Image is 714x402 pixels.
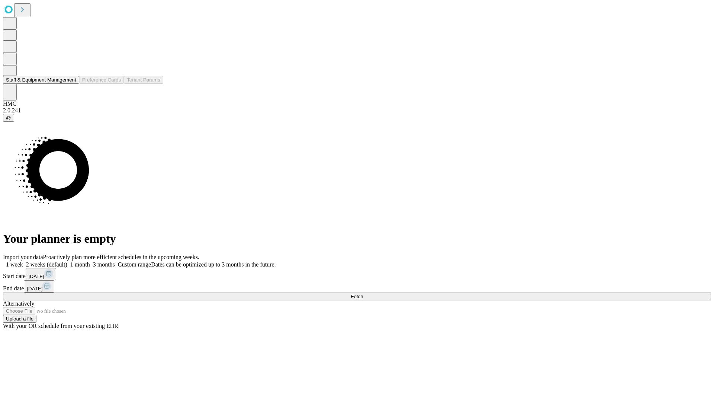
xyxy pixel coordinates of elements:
span: Proactively plan more efficient schedules in the upcoming weeks. [43,254,199,260]
span: Import your data [3,254,43,260]
span: [DATE] [27,286,42,291]
button: [DATE] [26,268,56,280]
button: Upload a file [3,315,36,323]
span: @ [6,115,11,121]
div: HMC [3,100,711,107]
div: Start date [3,268,711,280]
span: [DATE] [29,274,44,279]
span: 2 weeks (default) [26,261,67,268]
div: 2.0.241 [3,107,711,114]
span: Fetch [351,294,363,299]
span: 3 months [93,261,115,268]
span: 1 week [6,261,23,268]
button: Preference Cards [79,76,124,84]
button: Fetch [3,293,711,300]
span: With your OR schedule from your existing EHR [3,323,118,329]
h1: Your planner is empty [3,232,711,246]
button: [DATE] [24,280,54,293]
div: End date [3,280,711,293]
span: 1 month [70,261,90,268]
button: Tenant Params [124,76,163,84]
button: Staff & Equipment Management [3,76,79,84]
span: Alternatively [3,300,34,307]
button: @ [3,114,14,122]
span: Custom range [118,261,151,268]
span: Dates can be optimized up to 3 months in the future. [151,261,276,268]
